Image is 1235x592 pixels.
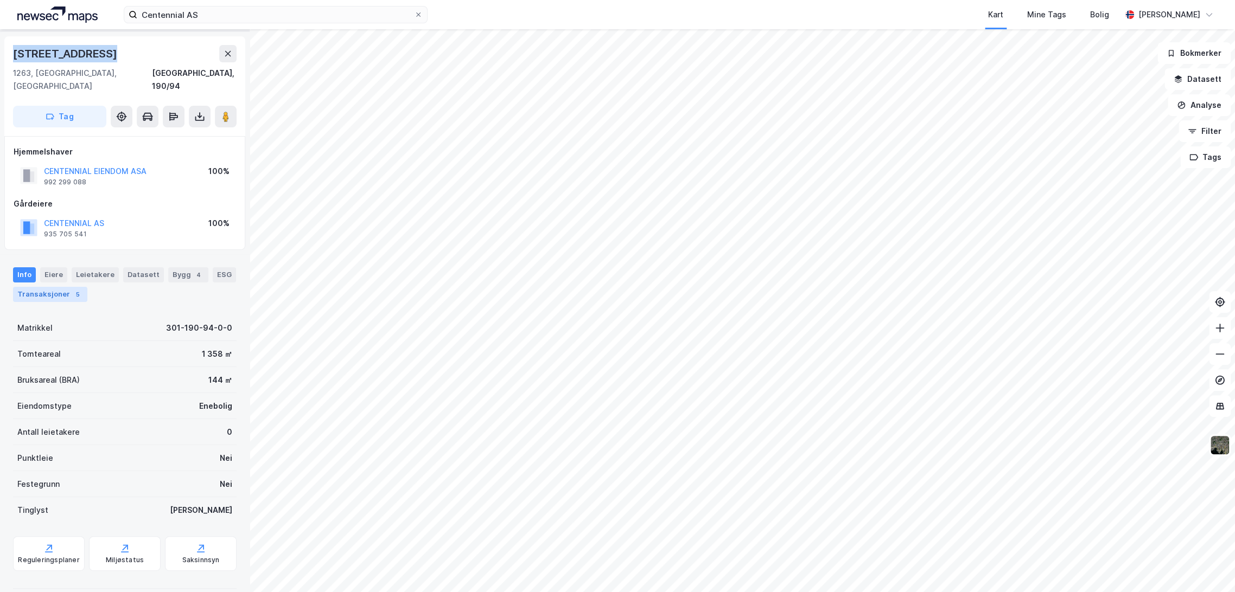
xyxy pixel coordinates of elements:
[137,7,414,23] input: Søk på adresse, matrikkel, gårdeiere, leietakere eller personer
[72,289,83,300] div: 5
[208,217,230,230] div: 100%
[166,321,232,334] div: 301-190-94-0-0
[1179,120,1231,142] button: Filter
[13,106,106,127] button: Tag
[1027,8,1066,21] div: Mine Tags
[106,556,144,564] div: Miljøstatus
[1090,8,1109,21] div: Bolig
[13,287,87,302] div: Transaksjoner
[14,197,236,210] div: Gårdeiere
[220,478,232,491] div: Nei
[193,269,204,280] div: 4
[17,400,72,413] div: Eiendomstype
[182,556,220,564] div: Saksinnsyn
[202,348,232,361] div: 1 358 ㎡
[17,7,98,23] img: logo.a4113a55bc3d86da70a041830d287a7e.svg
[1180,146,1231,168] button: Tags
[17,321,53,334] div: Matrikkel
[17,452,53,465] div: Punktleie
[1181,540,1235,592] div: Kontrollprogram for chat
[227,426,232,439] div: 0
[44,230,87,239] div: 935 705 541
[988,8,1003,21] div: Kart
[1181,540,1235,592] iframe: Chat Widget
[1164,68,1231,90] button: Datasett
[1138,8,1200,21] div: [PERSON_NAME]
[170,504,232,517] div: [PERSON_NAME]
[208,374,232,387] div: 144 ㎡
[18,556,79,564] div: Reguleringsplaner
[208,165,230,178] div: 100%
[213,267,236,282] div: ESG
[199,400,232,413] div: Enebolig
[220,452,232,465] div: Nei
[13,267,36,282] div: Info
[1209,435,1230,455] img: 9k=
[1157,42,1231,64] button: Bokmerker
[13,67,152,93] div: 1263, [GEOGRAPHIC_DATA], [GEOGRAPHIC_DATA]
[17,426,80,439] div: Antall leietakere
[44,178,86,186] div: 992 299 088
[17,478,60,491] div: Festegrunn
[14,145,236,158] div: Hjemmelshaver
[17,374,80,387] div: Bruksareal (BRA)
[123,267,164,282] div: Datasett
[17,504,48,517] div: Tinglyst
[1168,94,1231,116] button: Analyse
[13,45,119,62] div: [STREET_ADDRESS]
[40,267,67,282] div: Eiere
[17,348,61,361] div: Tomteareal
[72,267,119,282] div: Leietakere
[168,267,208,282] div: Bygg
[152,67,237,93] div: [GEOGRAPHIC_DATA], 190/94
